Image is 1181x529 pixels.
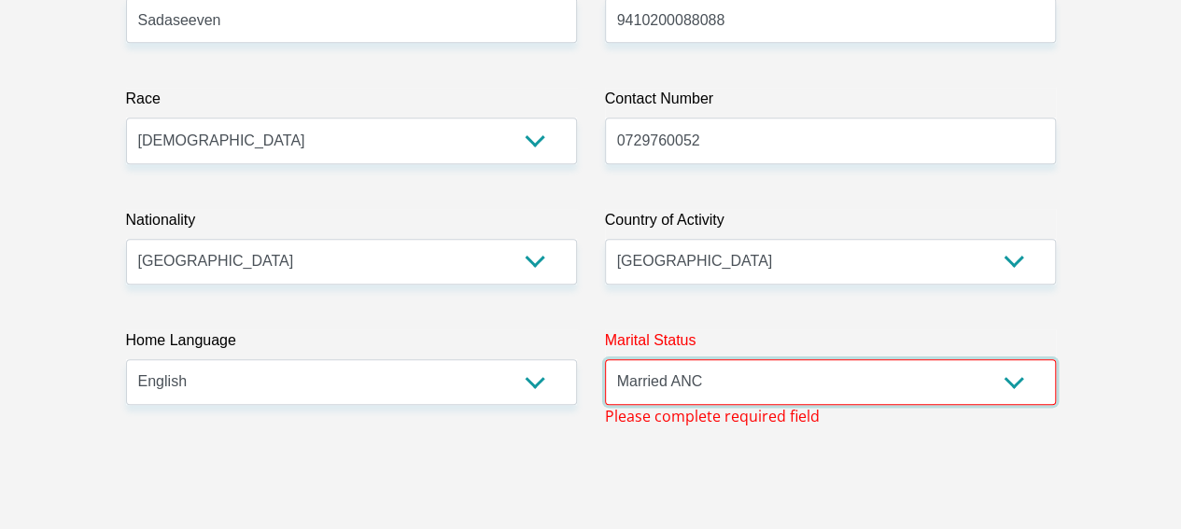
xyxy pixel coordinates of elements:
label: Race [126,88,577,118]
label: Contact Number [605,88,1056,118]
input: Contact Number [605,118,1056,163]
label: Marital Status [605,329,1056,359]
span: Please complete required field [605,405,820,427]
label: Nationality [126,209,577,239]
label: Country of Activity [605,209,1056,239]
label: Home Language [126,329,577,359]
